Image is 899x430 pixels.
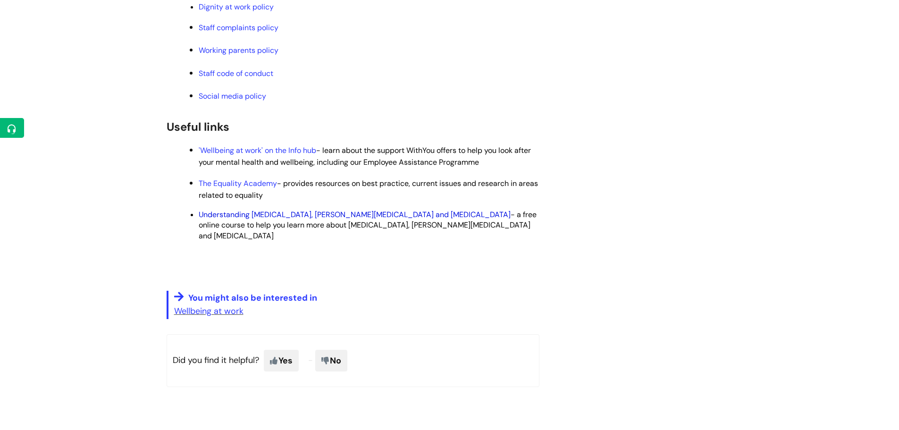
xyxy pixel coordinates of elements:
a: Understanding [MEDICAL_DATA], [PERSON_NAME][MEDICAL_DATA] and [MEDICAL_DATA] [199,210,511,219]
p: Did you find it helpful? [167,334,539,387]
span: You might also be interested in [188,292,317,304]
a: Staff complaints policy [199,23,278,33]
span: Yes [264,350,299,371]
a: Staff code of conduct [199,68,273,78]
a: Dignity at work policy [199,2,274,12]
span: No [315,350,347,371]
a: Working parents policy [199,45,278,55]
a: 'Wellbeing at work' on the Info hub [199,145,316,155]
a: Wellbeing at work [174,305,244,317]
span: - a free online course to help you learn more about [MEDICAL_DATA], [PERSON_NAME][MEDICAL_DATA] a... [199,210,537,240]
span: - provides resources on best practice, current issues and research in areas related to equality [199,178,538,200]
span: Useful links [167,119,229,134]
a: Social media policy [199,91,266,101]
a: The Equality Academy [199,178,277,188]
span: - learn about the support WithYou offers to help you look after your mental health and wellbeing,... [199,145,531,167]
